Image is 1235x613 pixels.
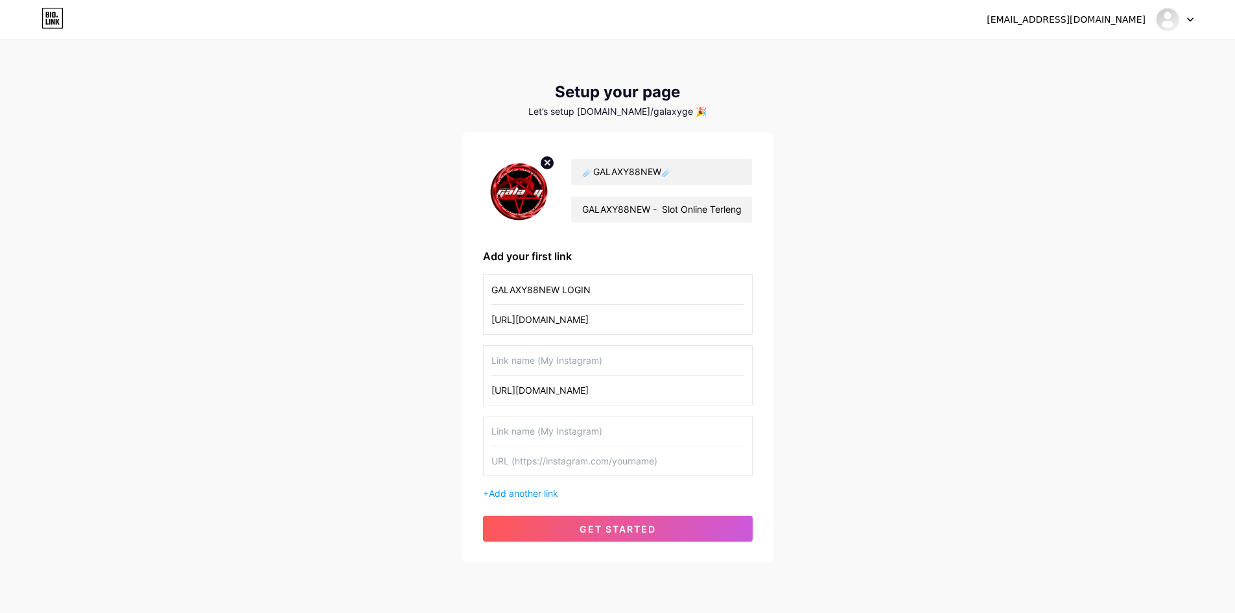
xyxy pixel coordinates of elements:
[571,197,751,222] input: bio
[491,376,744,405] input: URL (https://instagram.com/yourname)
[491,275,744,304] input: Link name (My Instagram)
[491,346,744,375] input: Link name (My Instagram)
[483,487,753,500] div: +
[491,305,744,334] input: URL (https://instagram.com/yourname)
[462,106,773,117] div: Let’s setup [DOMAIN_NAME]/galaxyge 🎉
[580,523,656,535] span: get started
[491,416,744,446] input: Link name (My Instagram)
[483,153,556,228] img: profile pic
[491,446,744,475] input: URL (https://instagram.com/yourname)
[462,83,773,101] div: Setup your page
[1155,7,1180,32] img: Galaxy Gen2
[489,488,558,499] span: Add another link
[571,159,751,185] input: Your name
[987,13,1146,27] div: [EMAIL_ADDRESS][DOMAIN_NAME]
[483,248,753,264] div: Add your first link
[483,516,753,542] button: get started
